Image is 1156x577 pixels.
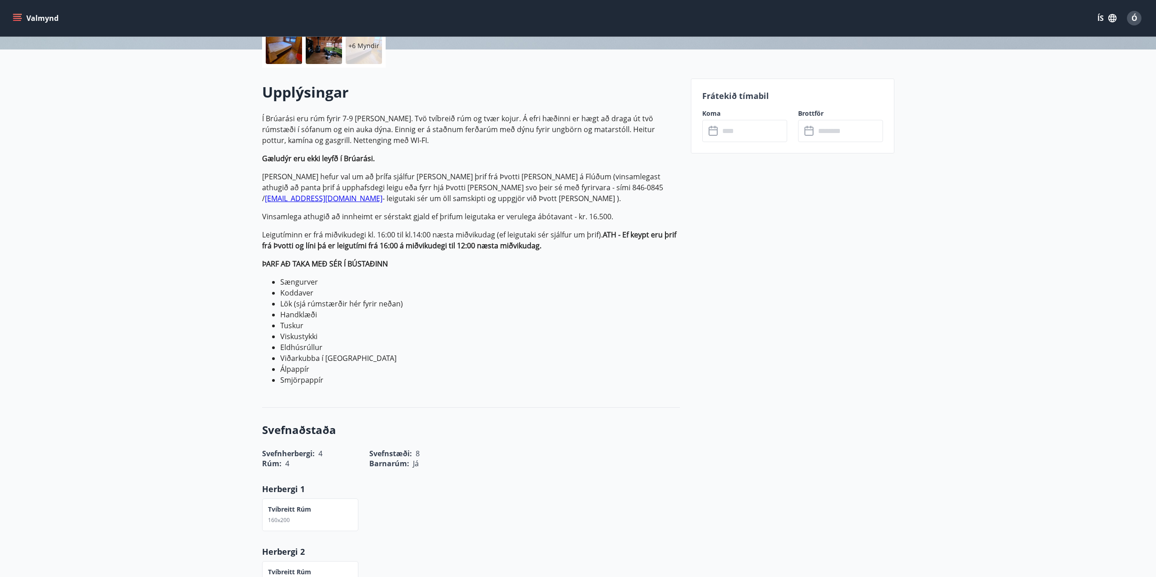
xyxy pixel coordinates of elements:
p: Tvíbreitt rúm [268,567,311,577]
label: Brottför [798,109,883,118]
li: Viðarkubba í [GEOGRAPHIC_DATA] [280,353,680,364]
li: Lök (sjá rúmstærðir hér fyrir neðan) [280,298,680,309]
button: menu [11,10,62,26]
a: [EMAIL_ADDRESS][DOMAIN_NAME] [265,193,382,203]
li: Viskustykki [280,331,680,342]
strong: ÞARF AÐ TAKA MEÐ SÉR Í BÚSTAÐINN [262,259,388,269]
li: Koddaver [280,287,680,298]
h3: Svefnaðstaða [262,422,680,438]
li: Eldhúsrúllur [280,342,680,353]
span: Barnarúm : [369,459,409,469]
li: Sængurver [280,276,680,287]
p: +6 Myndir [348,41,379,50]
p: Herbergi 2 [262,546,680,557]
p: [PERSON_NAME] hefur val um að þrífa sjálfur [PERSON_NAME] þrif frá Þvotti [PERSON_NAME] á Flúðum ... [262,171,680,204]
p: Frátekið tímabil [702,90,883,102]
strong: ATH - Ef keypt eru þrif frá Þvotti og líni þá er leigutími frá 16:00 á miðvikudegi til 12:00 næst... [262,230,676,251]
p: Leigutíminn er frá miðvikudegi kl. 16:00 til kl.14:00 næsta miðvikudag (ef leigutaki sér sjálfur ... [262,229,680,251]
p: Vinsamlega athugið að innheimt er sérstakt gjald ef þrifum leigutaka er verulega ábótavant - kr. ... [262,211,680,222]
label: Koma [702,109,787,118]
li: Tuskur [280,320,680,331]
button: Ó [1123,7,1145,29]
strong: Gæludýr eru ekki leyfð í Brúarási. [262,153,375,163]
li: Handklæði [280,309,680,320]
span: 4 [285,459,289,469]
span: 160x200 [268,516,290,524]
span: Rúm : [262,459,282,469]
span: Já [413,459,419,469]
p: Tvíbreitt rúm [268,505,311,514]
p: Í Brúarási eru rúm fyrir 7-9 [PERSON_NAME]. Tvö tvíbreið rúm og tvær kojur. Á efri hæðinni er hæg... [262,113,680,146]
button: ÍS [1092,10,1121,26]
p: Herbergi 1 [262,483,680,495]
h2: Upplýsingar [262,82,680,102]
span: Ó [1131,13,1137,23]
li: Álpappír [280,364,680,375]
li: Smjörpappír [280,375,680,385]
